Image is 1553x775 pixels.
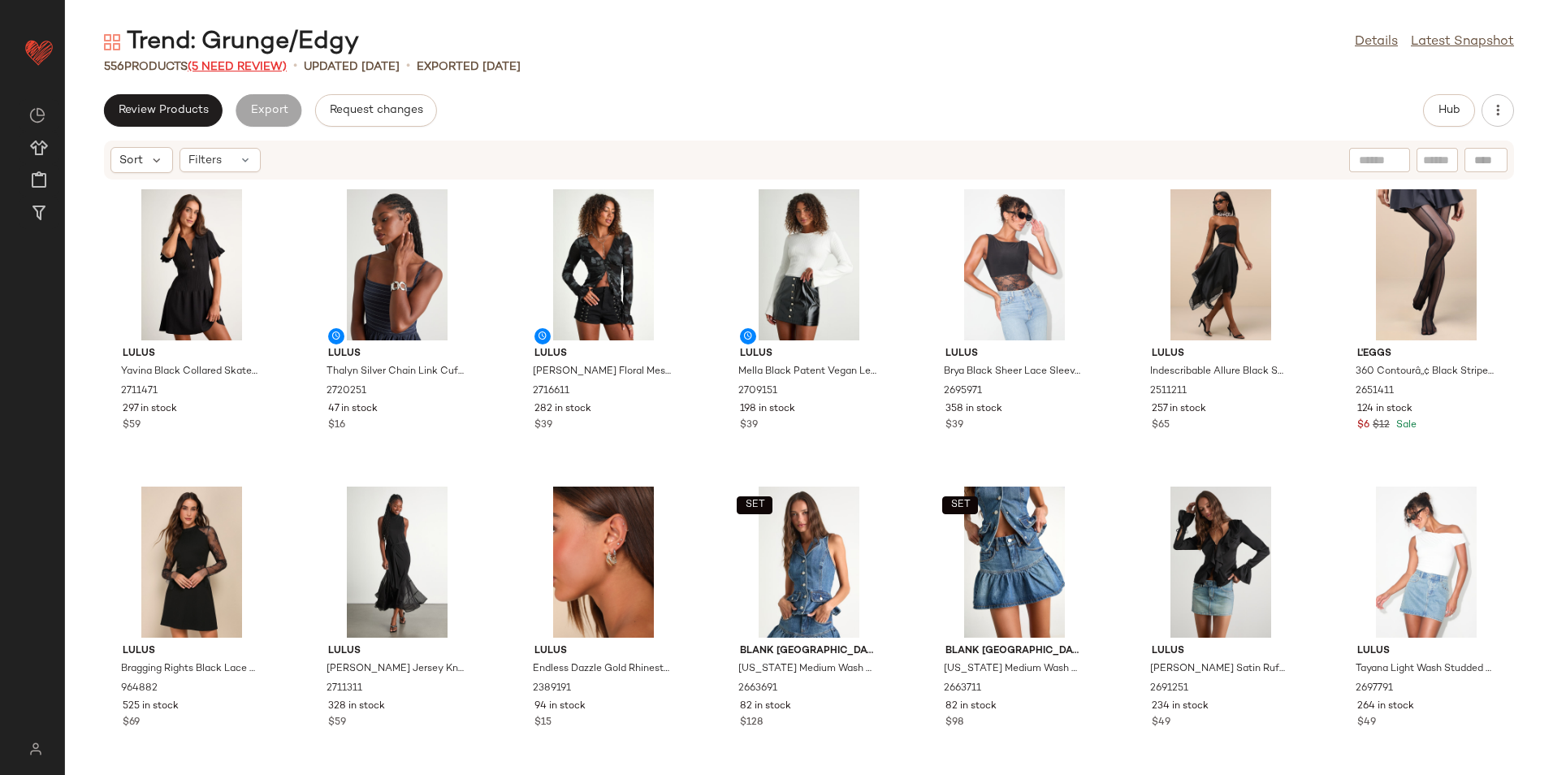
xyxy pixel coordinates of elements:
[521,487,686,638] img: 11524921_2389191.jpg
[1357,644,1495,659] span: Lulus
[1139,189,1303,340] img: 12333201_2511211.jpg
[1152,418,1170,433] span: $65
[1344,189,1508,340] img: 12691281_2651411.jpg
[327,662,465,677] span: [PERSON_NAME] Jersey Knit Mock Neck Maxi Dress
[944,662,1082,677] span: [US_STATE] Medium Wash Denim Ruffled Mini Skirt
[1356,662,1494,677] span: Tayana Light Wash Studded Denim Mini Skirt
[315,487,479,638] img: 2711311_02_front_2025-08-11.jpg
[328,418,345,433] span: $16
[945,402,1002,417] span: 358 in stock
[1152,716,1170,730] span: $49
[944,682,981,696] span: 2663711
[119,152,143,169] span: Sort
[740,402,795,417] span: 198 in stock
[328,699,385,714] span: 328 in stock
[19,743,51,756] img: svg%3e
[121,384,158,399] span: 2711471
[188,61,287,73] span: (5 Need Review)
[29,107,45,123] img: svg%3e
[328,716,346,730] span: $59
[1344,487,1508,638] img: 2697791_01_hero_2025-07-17.jpg
[123,347,261,362] span: Lulus
[315,189,479,340] img: 2720251_01_OM_2025-08-18.jpg
[118,104,209,117] span: Review Products
[727,189,891,340] img: 2709151_02_front_2025-08-19.jpg
[942,496,978,514] button: SET
[110,189,274,340] img: 2711471_01_hero_2025-08-14.jpg
[1438,104,1460,117] span: Hub
[1152,402,1206,417] span: 257 in stock
[1411,32,1514,52] a: Latest Snapshot
[1357,402,1412,417] span: 124 in stock
[328,347,466,362] span: Lulus
[740,716,763,730] span: $128
[110,487,274,638] img: 11026481_964882.jpg
[1423,94,1475,127] button: Hub
[738,662,876,677] span: [US_STATE] Medium Wash Denim Peplum Vest Top
[533,365,671,379] span: [PERSON_NAME] Floral Mesh Long Sleeve Top
[1150,662,1288,677] span: [PERSON_NAME] Satin Ruffled Tie-Front Long Sleeve Top
[329,104,423,117] span: Request changes
[104,58,287,76] div: Products
[944,365,1082,379] span: Brya Black Sheer Lace Sleeveless Bodysuit
[104,61,124,73] span: 556
[744,500,764,511] span: SET
[293,57,297,76] span: •
[944,384,982,399] span: 2695971
[104,26,359,58] div: Trend: Grunge/Edgy
[534,402,591,417] span: 282 in stock
[104,94,223,127] button: Review Products
[945,418,963,433] span: $39
[1356,365,1494,379] span: 360 Contourâ„¢ Black Striped Sheer Tights
[417,58,521,76] p: Exported [DATE]
[945,716,963,730] span: $98
[1357,716,1376,730] span: $49
[945,644,1084,659] span: Blank [GEOGRAPHIC_DATA]
[521,189,686,340] img: 2716611_01_hero_2025-08-18.jpg
[727,487,891,638] img: 2663691_01_hero_2025-07-30.jpg
[123,716,140,730] span: $69
[1373,418,1390,433] span: $12
[533,682,571,696] span: 2389191
[315,94,437,127] button: Request changes
[945,347,1084,362] span: Lulus
[104,34,120,50] img: svg%3e
[1356,682,1393,696] span: 2697791
[304,58,400,76] p: updated [DATE]
[932,487,1097,638] img: 2663711_03_back_2025-07-30.jpg
[945,699,997,714] span: 82 in stock
[328,644,466,659] span: Lulus
[740,418,758,433] span: $39
[123,644,261,659] span: Lulus
[533,662,671,677] span: Endless Dazzle Gold Rhinestone Layered Hoop Earrings
[23,36,55,68] img: heart_red.DM2ytmEG.svg
[188,152,222,169] span: Filters
[1355,32,1398,52] a: Details
[738,365,876,379] span: Mella Black Patent Vegan Leather Mini Skirt
[534,699,586,714] span: 94 in stock
[740,699,791,714] span: 82 in stock
[121,662,259,677] span: Bragging Rights Black Lace Long Sleeve Skater Dress
[1152,347,1290,362] span: Lulus
[534,347,673,362] span: Lulus
[740,347,878,362] span: Lulus
[950,500,971,511] span: SET
[737,496,772,514] button: SET
[1357,347,1495,362] span: L'eggs
[327,384,366,399] span: 2720251
[123,699,179,714] span: 525 in stock
[533,384,569,399] span: 2716611
[1150,682,1188,696] span: 2691251
[932,189,1097,340] img: 2695971_02_front_2025-07-16.jpg
[740,644,878,659] span: Blank [GEOGRAPHIC_DATA]
[327,682,362,696] span: 2711311
[1150,384,1187,399] span: 2511211
[1152,699,1209,714] span: 234 in stock
[1356,384,1394,399] span: 2651411
[1357,699,1414,714] span: 264 in stock
[534,644,673,659] span: Lulus
[123,402,177,417] span: 297 in stock
[1152,644,1290,659] span: Lulus
[1139,487,1303,638] img: 2691251_01_hero_2025-07-28.jpg
[738,682,777,696] span: 2663691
